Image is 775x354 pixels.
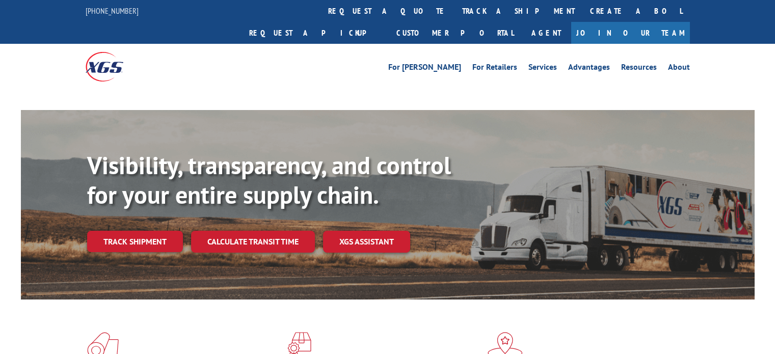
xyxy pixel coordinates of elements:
[389,22,521,44] a: Customer Portal
[388,63,461,74] a: For [PERSON_NAME]
[87,231,183,252] a: Track shipment
[86,6,139,16] a: [PHONE_NUMBER]
[191,231,315,253] a: Calculate transit time
[472,63,517,74] a: For Retailers
[87,149,451,210] b: Visibility, transparency, and control for your entire supply chain.
[668,63,690,74] a: About
[568,63,610,74] a: Advantages
[528,63,557,74] a: Services
[323,231,410,253] a: XGS ASSISTANT
[521,22,571,44] a: Agent
[621,63,657,74] a: Resources
[571,22,690,44] a: Join Our Team
[242,22,389,44] a: Request a pickup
